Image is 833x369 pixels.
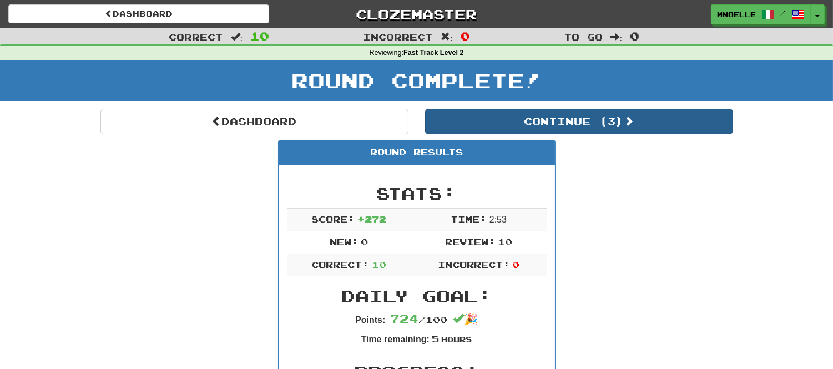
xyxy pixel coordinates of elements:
span: Incorrect: [438,259,510,270]
span: : [231,32,243,42]
span: 0 [461,29,470,43]
div: Round Results [279,140,555,165]
strong: Time remaining: [361,335,430,344]
span: 0 [512,259,519,270]
span: : [441,32,453,42]
span: mnoelle [717,9,756,19]
span: Review: [445,236,496,247]
span: Score: [311,214,355,224]
h2: Stats: [287,184,547,203]
span: 🎉 [453,313,478,325]
span: Time: [451,214,487,224]
a: Dashboard [8,4,269,23]
span: To go [564,31,603,42]
span: / [780,9,786,17]
span: 2 : 53 [489,215,507,224]
a: mnoelle / [711,4,811,24]
span: : [610,32,623,42]
span: 0 [361,236,368,247]
span: / 100 [390,314,447,325]
span: Incorrect [363,31,433,42]
span: 10 [372,259,386,270]
button: Continue (3) [425,109,733,134]
strong: Points: [355,315,385,325]
span: New: [330,236,359,247]
strong: Fast Track Level 2 [403,49,464,57]
h1: Round Complete! [4,69,829,92]
span: 10 [498,236,512,247]
small: Hours [441,335,472,344]
span: Correct [169,31,223,42]
span: 5 [432,333,439,344]
a: Clozemaster [286,4,547,24]
span: 10 [250,29,269,43]
span: Correct: [311,259,369,270]
span: 0 [630,29,639,43]
span: 724 [390,312,418,325]
h2: Daily Goal: [287,287,547,305]
span: + 272 [357,214,386,224]
a: Dashboard [100,109,408,134]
